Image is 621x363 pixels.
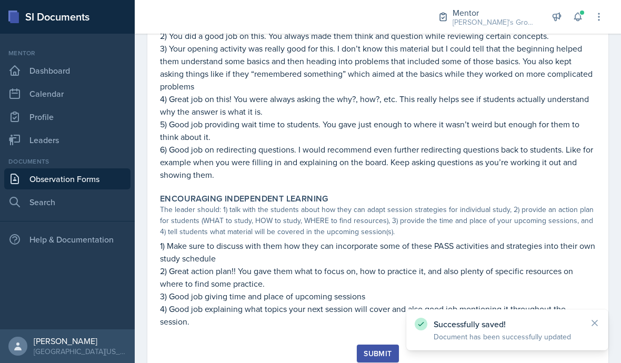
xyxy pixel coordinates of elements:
a: Observation Forms [4,168,131,189]
a: Leaders [4,129,131,150]
p: 2) You did a good job on this. You always made them think and question while reviewing certain co... [160,29,596,42]
p: Document has been successfully updated [434,331,581,342]
div: Mentor [4,48,131,58]
p: 3) Good job giving time and place of upcoming sessions [160,290,596,302]
button: Submit [357,345,398,362]
a: Dashboard [4,60,131,81]
div: [GEOGRAPHIC_DATA][US_STATE] in [GEOGRAPHIC_DATA] [34,346,126,357]
p: 6) Good job on redirecting questions. I would recommend even further redirecting questions back t... [160,143,596,181]
p: 1) Make sure to discuss with them how they can incorporate some of these PASS activities and stra... [160,239,596,265]
p: 4) Great job on this! You were always asking the why?, how?, etc. This really helps see if studen... [160,93,596,118]
div: Submit [364,349,392,358]
div: Documents [4,157,131,166]
p: Successfully saved! [434,319,581,329]
div: [PERSON_NAME] [34,336,126,346]
p: 4) Good job explaining what topics your next session will cover and also good job mentioning it t... [160,302,596,328]
p: 3) Your opening activity was really good for this. I don’t know this material but I could tell th... [160,42,596,93]
a: Profile [4,106,131,127]
p: 2) Great action plan!! You gave them what to focus on, how to practice it, and also plenty of spe... [160,265,596,290]
div: [PERSON_NAME]'s Group / Fall 2025 [453,17,537,28]
div: Help & Documentation [4,229,131,250]
a: Search [4,191,131,213]
p: 5) Good job providing wait time to students. You gave just enough to where it wasn’t weird but en... [160,118,596,143]
a: Calendar [4,83,131,104]
label: Encouraging Independent Learning [160,194,328,204]
div: The leader should: 1) talk with the students about how they can adapt session strategies for indi... [160,204,596,237]
div: Mentor [453,6,537,19]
